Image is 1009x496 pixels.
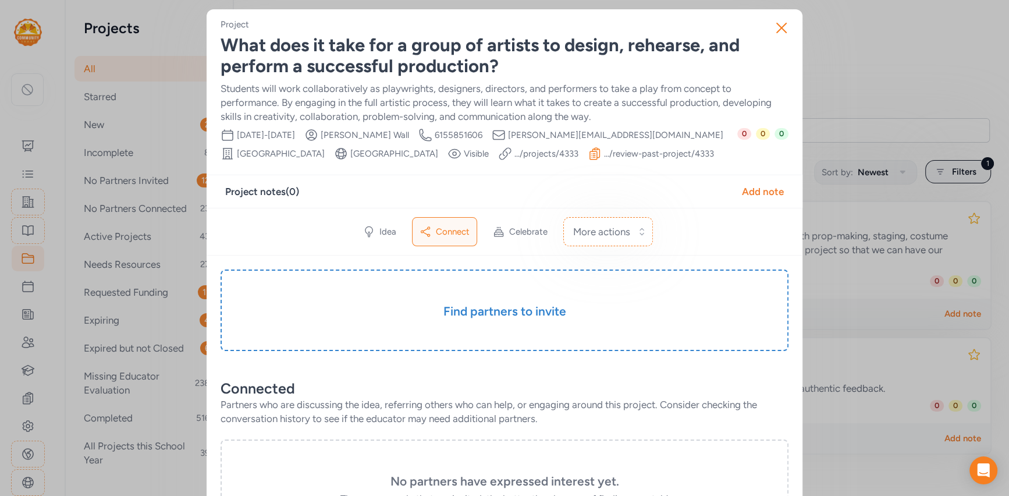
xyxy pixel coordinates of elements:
[435,129,482,141] span: 6155851606
[237,148,325,160] span: [GEOGRAPHIC_DATA]
[573,225,630,239] span: More actions
[379,226,396,238] span: Idea
[321,129,409,141] span: [PERSON_NAME] Wall
[250,303,759,320] h3: Find partners to invite
[514,148,578,160] a: .../projects/4333
[464,148,489,160] span: Visible
[969,456,997,484] div: Open Intercom Messenger
[604,148,714,160] a: .../review-past-project/4333
[221,398,788,426] div: Partners who are discussing the idea, referring others who can help, or engaging around this proj...
[225,185,299,199] div: Project notes ( 0 )
[221,379,788,398] div: Connected
[250,473,759,490] h3: No partners have expressed interest yet.
[221,35,788,77] div: What does it take for a group of artists to design, rehearse, and perform a successful production?
[563,217,653,246] button: More actions
[221,19,249,30] div: Project
[509,226,548,238] span: Celebrate
[436,226,470,238] span: Connect
[756,128,770,140] span: 0
[221,82,788,123] div: Students will work collaboratively as playwrights, designers, directors, and performers to take a...
[737,128,751,140] span: 0
[774,128,788,140] span: 0
[508,129,723,141] span: [PERSON_NAME][EMAIL_ADDRESS][DOMAIN_NAME]
[742,185,784,199] div: Add note
[350,148,438,160] div: [GEOGRAPHIC_DATA]
[237,129,295,141] span: [DATE] - [DATE]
